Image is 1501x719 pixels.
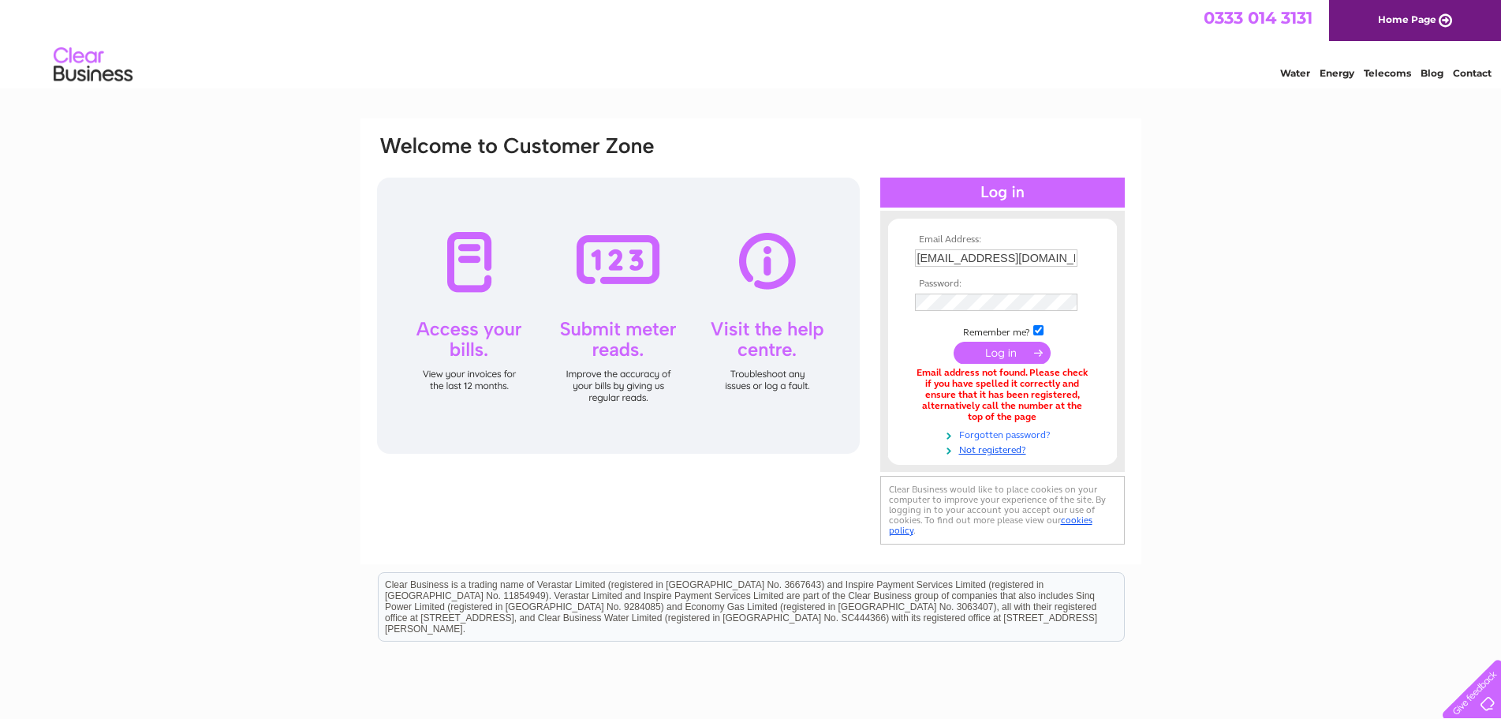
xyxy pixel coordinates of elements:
[1204,8,1312,28] a: 0333 014 3131
[954,342,1051,364] input: Submit
[911,323,1094,339] td: Remember me?
[911,234,1094,245] th: Email Address:
[880,476,1125,545] div: Clear Business would like to place cookies on your computer to improve your experience of the sit...
[1421,67,1443,79] a: Blog
[379,9,1124,77] div: Clear Business is a trading name of Verastar Limited (registered in [GEOGRAPHIC_DATA] No. 3667643...
[53,41,133,89] img: logo.png
[1280,67,1310,79] a: Water
[911,279,1094,290] th: Password:
[915,441,1094,456] a: Not registered?
[1320,67,1354,79] a: Energy
[1364,67,1411,79] a: Telecoms
[915,426,1094,441] a: Forgotten password?
[1453,67,1492,79] a: Contact
[889,515,1092,536] a: cookies policy
[915,368,1090,422] div: Email address not found. Please check if you have spelled it correctly and ensure that it has bee...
